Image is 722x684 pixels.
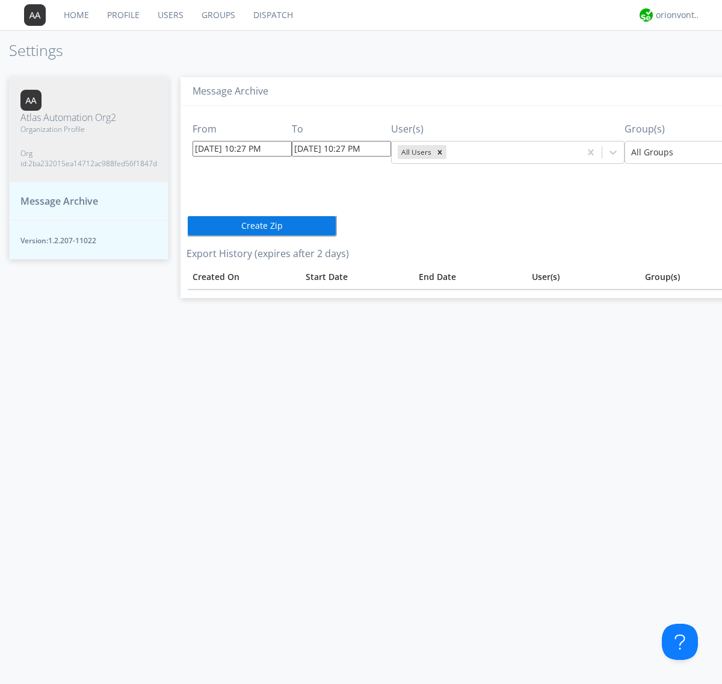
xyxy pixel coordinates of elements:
div: Remove All Users [433,145,446,159]
span: Org id: 2ba232015ea14712ac988fed56f1847d [20,148,157,169]
span: Version: 1.2.207-11022 [20,235,157,246]
th: Toggle SortBy [300,265,413,289]
th: User(s) [526,265,639,289]
img: 373638.png [20,90,42,111]
div: All Users [398,145,433,159]
img: 373638.png [24,4,46,26]
iframe: Toggle Customer Support [662,624,698,660]
span: Atlas Automation Org2 [20,111,157,125]
img: 29d36aed6fa347d5a1537e7736e6aa13 [640,8,653,22]
h3: User(s) [391,124,625,135]
button: Atlas Automation Org2Organization ProfileOrg id:2ba232015ea14712ac988fed56f1847d [9,77,168,182]
div: orionvontas+atlas+automation+org2 [656,9,701,21]
button: Message Archive [9,182,168,221]
span: Message Archive [20,194,98,208]
th: Toggle SortBy [413,265,526,289]
button: Create Zip [187,215,337,237]
th: Toggle SortBy [187,265,300,289]
h3: From [193,124,292,135]
span: Organization Profile [20,124,157,134]
button: Version:1.2.207-11022 [9,220,168,260]
h3: To [292,124,391,135]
